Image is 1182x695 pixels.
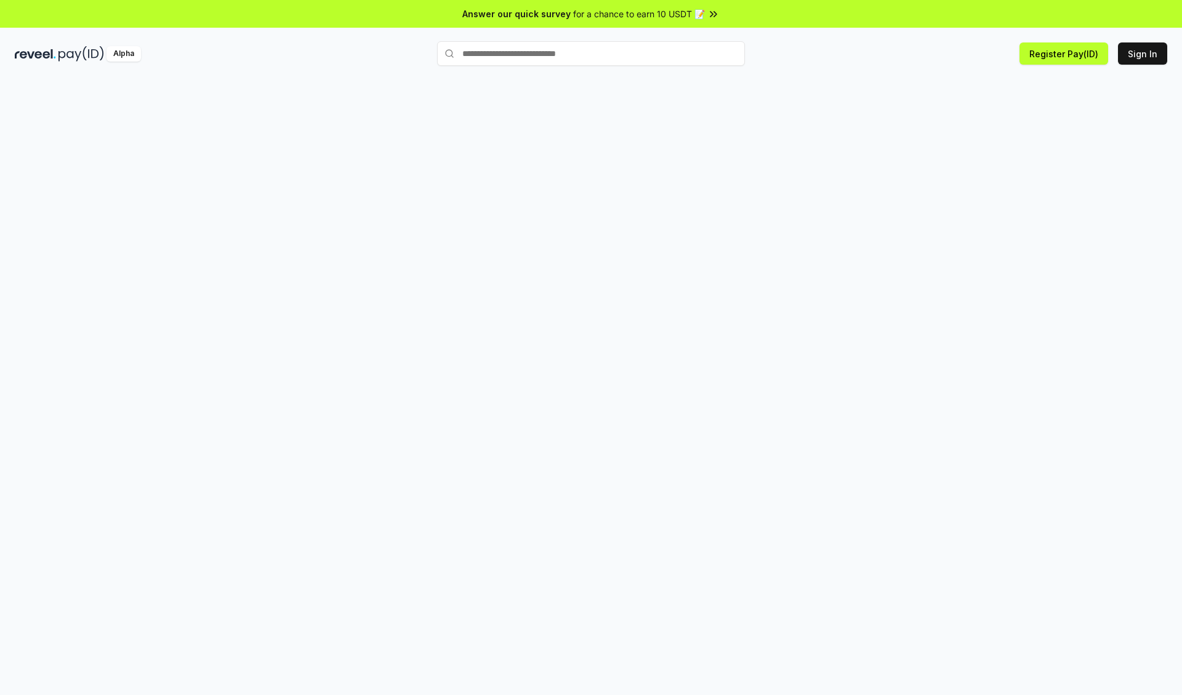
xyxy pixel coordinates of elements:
span: for a chance to earn 10 USDT 📝 [573,7,705,20]
img: pay_id [58,46,104,62]
img: reveel_dark [15,46,56,62]
button: Sign In [1118,42,1167,65]
button: Register Pay(ID) [1019,42,1108,65]
div: Alpha [107,46,141,62]
span: Answer our quick survey [462,7,571,20]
